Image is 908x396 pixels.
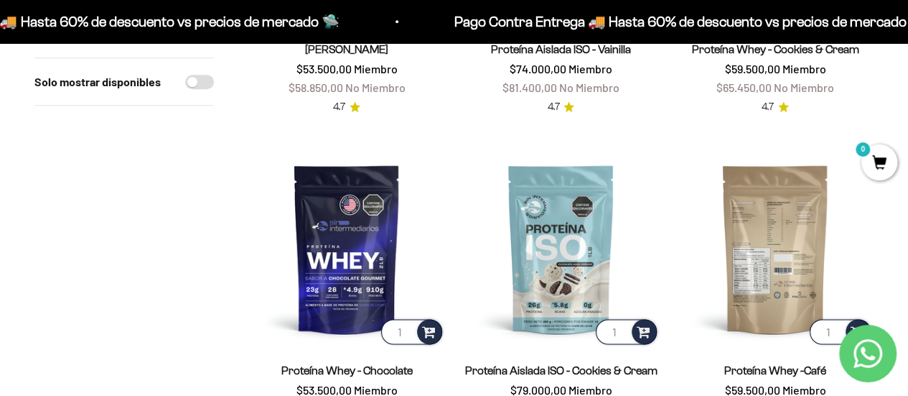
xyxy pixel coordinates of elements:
img: Proteína Whey -Café [677,150,874,347]
span: $65.450,00 [716,80,772,94]
span: $74.000,00 [510,62,566,75]
a: 4.74.7 de 5.0 estrellas [333,99,360,115]
span: $53.500,00 [296,62,352,75]
span: Miembro [568,62,612,75]
a: Proteína Whey - Chocolate [281,364,413,377]
a: 0 [861,156,897,172]
mark: 0 [854,141,871,158]
a: Proteína Aislada ISO - Cookies & Cream [464,364,657,377]
a: 4.74.7 de 5.0 estrellas [762,99,789,115]
span: 4.7 [762,99,774,115]
span: No Miembro [345,80,406,94]
span: No Miembro [559,80,619,94]
span: No Miembro [774,80,834,94]
a: Proteína Whey - Cookies & Cream [691,43,858,55]
a: 4.74.7 de 5.0 estrellas [547,99,574,115]
span: Miembro [354,62,398,75]
span: Miembro [782,62,825,75]
a: Proteína Aislada ISO - Vainilla [491,43,631,55]
span: $81.400,00 [502,80,557,94]
span: $59.500,00 [724,62,780,75]
span: 4.7 [547,99,559,115]
label: Solo mostrar disponibles [34,73,161,91]
a: Proteína Whey -Café [724,364,826,377]
span: $58.850,00 [289,80,343,94]
a: [PERSON_NAME] [305,43,388,55]
span: 4.7 [333,99,345,115]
